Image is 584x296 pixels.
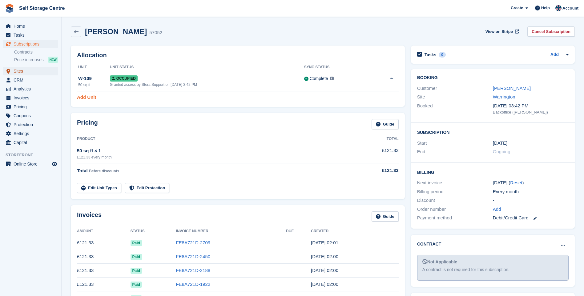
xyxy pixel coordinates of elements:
[311,254,338,259] time: 2025-08-14 01:00:37 UTC
[110,82,304,87] div: Granted access by Stora Support on [DATE] 3:42 PM
[3,111,58,120] a: menu
[311,268,338,273] time: 2025-07-14 01:00:58 UTC
[3,22,58,30] a: menu
[3,138,58,147] a: menu
[439,52,446,58] div: 0
[527,26,575,37] a: Cancel Subscription
[310,75,328,82] div: Complete
[349,167,399,174] div: £121.33
[77,94,96,101] a: Add Unit
[48,57,58,63] div: NEW
[3,102,58,111] a: menu
[110,62,304,72] th: Unit Status
[286,226,311,236] th: Due
[304,62,370,72] th: Sync Status
[85,27,147,36] h2: [PERSON_NAME]
[77,278,131,291] td: £121.33
[176,282,210,287] a: FE8A721D-1922
[417,85,493,92] div: Customer
[349,144,399,163] td: £121.33
[311,240,338,245] time: 2025-09-14 01:01:03 UTC
[14,49,58,55] a: Contracts
[417,206,493,213] div: Order number
[77,211,102,222] h2: Invoices
[493,109,569,115] div: Backoffice ([PERSON_NAME])
[17,3,67,13] a: Self Storage Centre
[372,119,399,129] a: Guide
[417,241,441,247] h2: Contract
[149,29,162,36] div: 57052
[3,94,58,102] a: menu
[77,183,121,193] a: Edit Unit Types
[78,75,110,82] div: W-109
[3,129,58,138] a: menu
[131,226,176,236] th: Status
[77,250,131,264] td: £121.33
[493,149,510,154] span: Ongoing
[493,214,569,222] div: Debit/Credit Card
[417,197,493,204] div: Discount
[3,160,58,168] a: menu
[14,56,58,63] a: Price increases NEW
[493,86,531,91] a: [PERSON_NAME]
[14,57,44,63] span: Price increases
[493,102,569,110] div: [DATE] 03:42 PM
[3,120,58,129] a: menu
[14,102,50,111] span: Pricing
[493,140,507,147] time: 2024-11-14 01:00:00 UTC
[311,226,399,236] th: Created
[77,119,98,129] h2: Pricing
[541,5,550,11] span: Help
[3,40,58,48] a: menu
[562,5,578,11] span: Account
[14,160,50,168] span: Online Store
[422,259,563,265] div: Not Applicable
[417,75,569,80] h2: Booking
[330,77,334,80] img: icon-info-grey-7440780725fd019a000dd9b08b2336e03edf1995a4989e88bcd33f0948082b44.svg
[3,31,58,39] a: menu
[14,67,50,75] span: Sites
[417,169,569,175] h2: Billing
[3,67,58,75] a: menu
[372,211,399,222] a: Guide
[417,188,493,195] div: Billing period
[493,197,569,204] div: -
[77,62,110,72] th: Unit
[493,179,569,186] div: [DATE] ( )
[131,240,142,246] span: Paid
[417,129,569,135] h2: Subscription
[77,264,131,278] td: £121.33
[483,26,520,37] a: View on Stripe
[6,152,61,158] span: Storefront
[5,4,14,13] img: stora-icon-8386f47178a22dfd0bd8f6a31ec36ba5ce8667c1dd55bd0f319d3a0aa187defe.svg
[550,51,559,58] a: Add
[125,183,169,193] a: Edit Protection
[14,76,50,84] span: CRM
[417,140,493,147] div: Start
[3,76,58,84] a: menu
[131,268,142,274] span: Paid
[417,214,493,222] div: Payment method
[176,226,286,236] th: Invoice Number
[77,226,131,236] th: Amount
[417,94,493,101] div: Site
[14,129,50,138] span: Settings
[349,134,399,144] th: Total
[14,40,50,48] span: Subscriptions
[14,94,50,102] span: Invoices
[417,179,493,186] div: Next invoice
[77,236,131,250] td: £121.33
[493,206,501,213] a: Add
[131,282,142,288] span: Paid
[425,52,437,58] h2: Tasks
[311,282,338,287] time: 2025-06-14 01:00:40 UTC
[51,160,58,168] a: Preview store
[422,266,563,273] div: A contract is not required for this subscription.
[89,169,119,173] span: Before discounts
[493,188,569,195] div: Every month
[176,268,210,273] a: FE8A721D-2188
[14,138,50,147] span: Capital
[77,168,88,173] span: Total
[417,102,493,115] div: Booked
[77,134,349,144] th: Product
